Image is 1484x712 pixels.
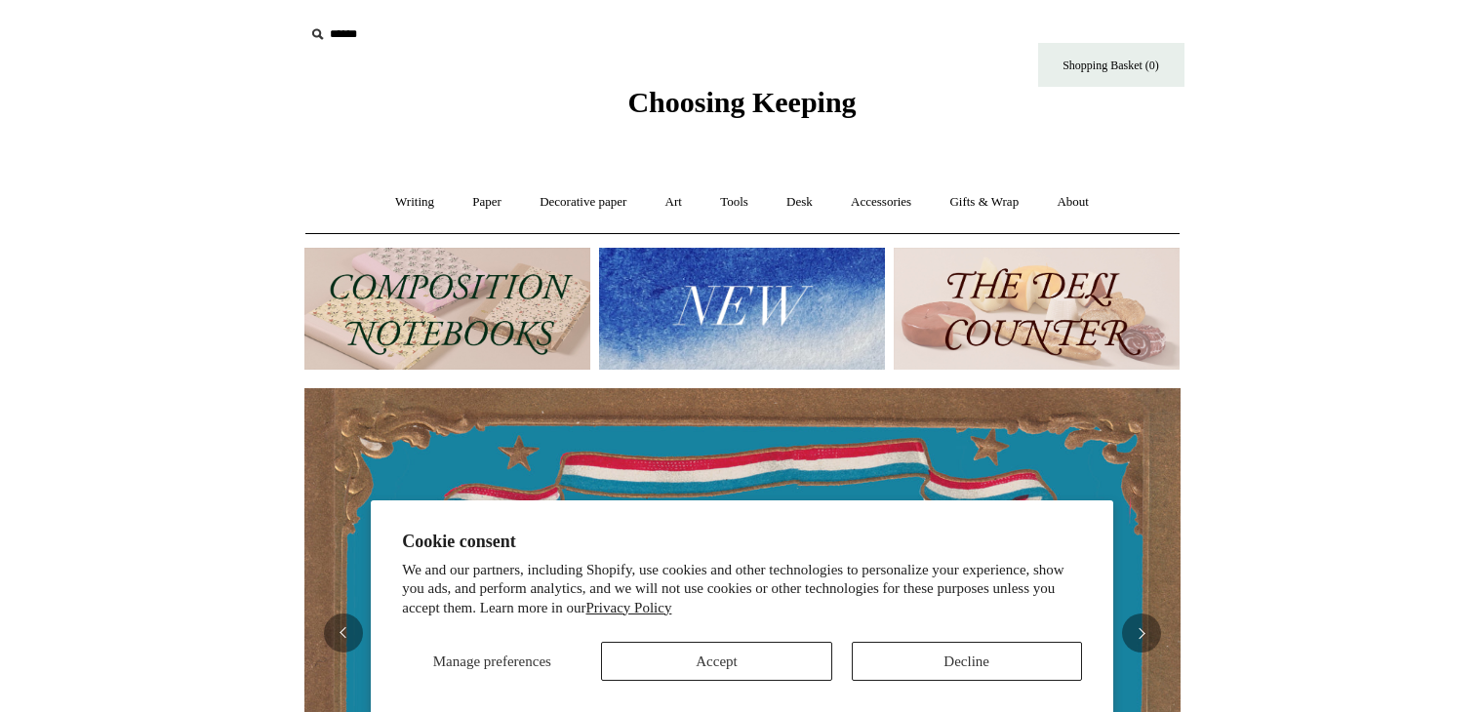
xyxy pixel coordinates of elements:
a: Choosing Keeping [627,101,856,115]
a: Art [648,177,700,228]
a: Decorative paper [522,177,644,228]
button: Accept [601,642,831,681]
span: Choosing Keeping [627,86,856,118]
a: Desk [769,177,830,228]
img: New.jpg__PID:f73bdf93-380a-4a35-bcfe-7823039498e1 [599,248,885,370]
p: We and our partners, including Shopify, use cookies and other technologies to personalize your ex... [402,561,1082,618]
span: Manage preferences [433,653,551,669]
a: Paper [455,177,519,228]
button: Next [1122,613,1161,653]
button: Decline [852,642,1082,681]
a: Gifts & Wrap [932,177,1036,228]
a: About [1039,177,1106,228]
button: Manage preferences [402,642,582,681]
a: Writing [378,177,452,228]
img: The Deli Counter [894,248,1180,370]
img: 202302 Composition ledgers.jpg__PID:69722ee6-fa44-49dd-a067-31375e5d54ec [304,248,590,370]
h2: Cookie consent [402,532,1082,552]
a: Accessories [833,177,929,228]
a: Shopping Basket (0) [1038,43,1184,87]
button: Previous [324,613,363,653]
a: Tools [702,177,766,228]
a: Privacy Policy [586,600,672,615]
